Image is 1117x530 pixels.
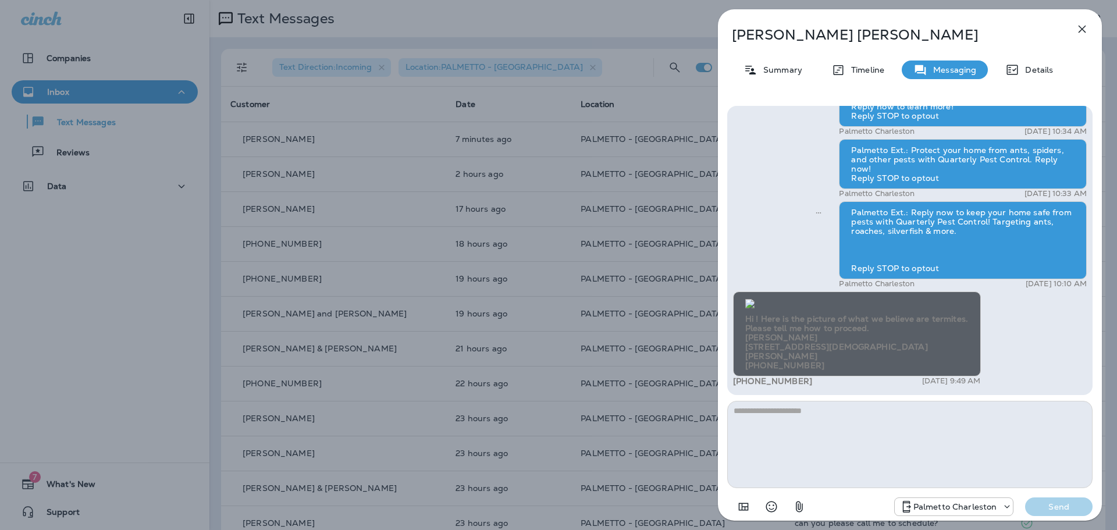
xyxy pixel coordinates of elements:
button: Select an emoji [760,495,783,518]
button: Add in a premade template [732,495,755,518]
p: Palmetto Charleston [839,189,915,198]
span: Hi ! Here is the picture of what we believe are termites. Please tell me how to proceed. [PERSON_... [745,314,968,371]
p: Summary [757,65,802,74]
p: Palmetto Charleston [839,279,915,289]
p: [DATE] 10:33 AM [1024,189,1087,198]
img: twilio-download [745,299,755,308]
p: Details [1019,65,1053,74]
p: Timeline [845,65,884,74]
p: Palmetto Charleston [839,127,915,136]
p: [DATE] 10:34 AM [1024,127,1087,136]
p: [DATE] 9:49 AM [922,376,981,386]
p: [DATE] 10:10 AM [1026,279,1087,289]
span: [PHONE_NUMBER] [733,376,812,386]
div: +1 (843) 277-8322 [895,500,1013,514]
span: Sent [816,207,821,217]
p: Messaging [927,65,976,74]
div: Palmetto Ext.: Reply now to keep your home safe from pests with Quarterly Pest Control! Targeting... [839,201,1087,279]
p: [PERSON_NAME] [PERSON_NAME] [732,27,1050,43]
div: Palmetto Ext.: Protect your home from ants, spiders, and other pests with Quarterly Pest Control.... [839,139,1087,189]
p: Palmetto Charleston [913,502,997,511]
